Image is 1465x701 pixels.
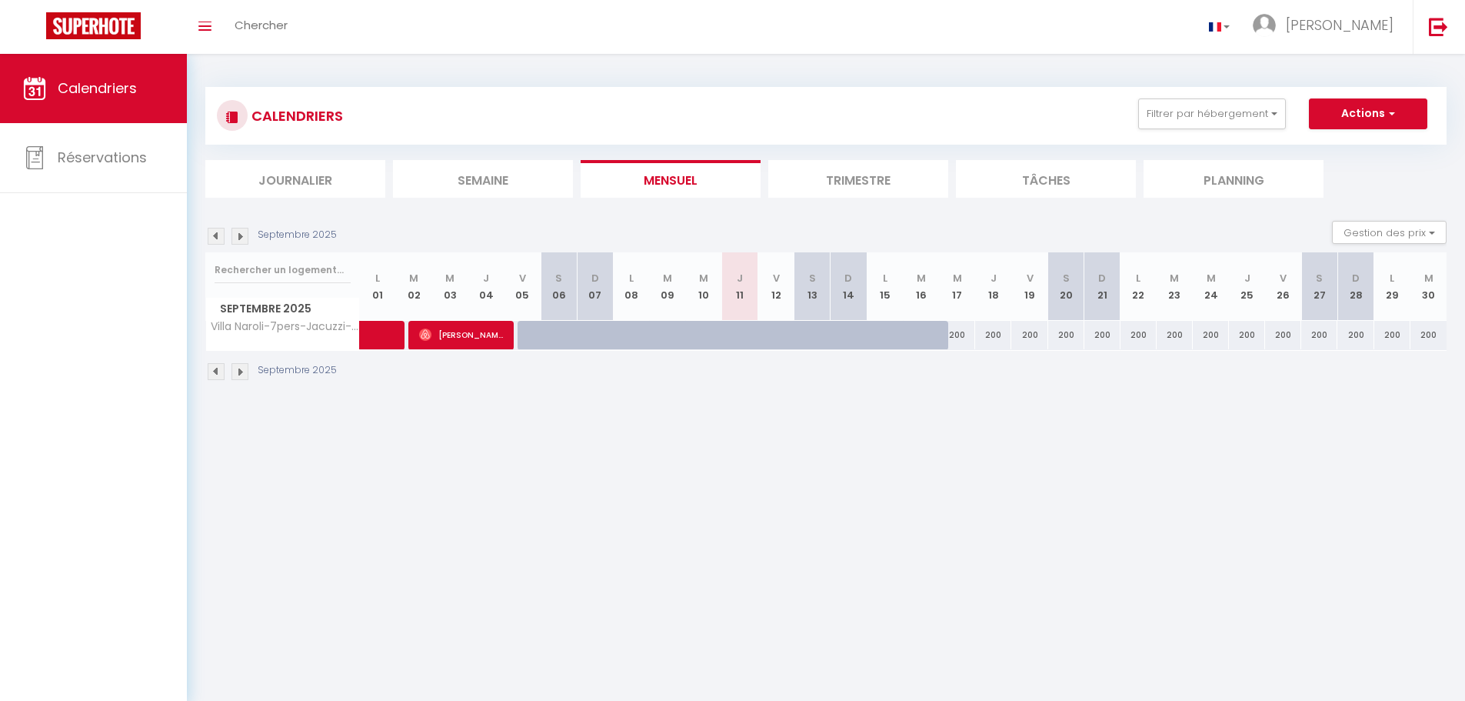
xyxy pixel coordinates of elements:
th: 24 [1193,252,1229,321]
th: 14 [831,252,867,321]
span: Septembre 2025 [206,298,359,320]
abbr: V [1280,271,1287,285]
th: 10 [685,252,721,321]
th: 22 [1120,252,1157,321]
button: Ouvrir le widget de chat LiveChat [12,6,58,52]
h3: CALENDRIERS [248,98,343,133]
p: Septembre 2025 [258,363,337,378]
abbr: M [1170,271,1179,285]
th: 18 [975,252,1011,321]
abbr: D [844,271,852,285]
th: 09 [649,252,685,321]
abbr: J [991,271,997,285]
abbr: L [629,271,634,285]
abbr: M [699,271,708,285]
div: 200 [1120,321,1157,349]
abbr: D [591,271,599,285]
th: 30 [1410,252,1447,321]
th: 28 [1337,252,1373,321]
abbr: V [1027,271,1034,285]
div: 200 [975,321,1011,349]
abbr: L [1390,271,1394,285]
th: 04 [468,252,504,321]
th: 26 [1265,252,1301,321]
img: logout [1429,17,1448,36]
div: 200 [1193,321,1229,349]
span: Villa Naroli-7pers-Jacuzzi-Plage [208,321,362,332]
th: 25 [1229,252,1265,321]
abbr: J [483,271,489,285]
li: Tâches [956,160,1136,198]
th: 11 [722,252,758,321]
abbr: J [1244,271,1250,285]
p: Septembre 2025 [258,228,337,242]
button: Filtrer par hébergement [1138,98,1286,129]
th: 13 [794,252,831,321]
abbr: L [1136,271,1140,285]
div: 200 [1374,321,1410,349]
th: 16 [903,252,939,321]
button: Actions [1309,98,1427,129]
th: 29 [1374,252,1410,321]
abbr: L [883,271,887,285]
abbr: V [773,271,780,285]
img: ... [1253,14,1276,37]
div: 200 [939,321,975,349]
th: 15 [867,252,903,321]
th: 20 [1048,252,1084,321]
th: 23 [1157,252,1193,321]
abbr: M [953,271,962,285]
div: 200 [1301,321,1337,349]
abbr: M [917,271,926,285]
abbr: M [1424,271,1433,285]
abbr: M [663,271,672,285]
li: Journalier [205,160,385,198]
th: 01 [360,252,396,321]
span: Réservations [58,148,147,167]
li: Mensuel [581,160,761,198]
li: Planning [1144,160,1323,198]
div: 200 [1157,321,1193,349]
span: [PERSON_NAME] [1286,15,1393,35]
abbr: V [519,271,526,285]
th: 12 [758,252,794,321]
span: Chercher [235,17,288,33]
abbr: D [1098,271,1106,285]
span: Calendriers [58,78,137,98]
abbr: D [1352,271,1360,285]
button: Gestion des prix [1332,221,1447,244]
th: 06 [541,252,577,321]
abbr: M [445,271,454,285]
th: 17 [939,252,975,321]
div: 200 [1229,321,1265,349]
abbr: S [1316,271,1323,285]
th: 03 [432,252,468,321]
th: 07 [577,252,613,321]
div: 200 [1048,321,1084,349]
li: Trimestre [768,160,948,198]
abbr: M [1207,271,1216,285]
input: Rechercher un logement... [215,256,351,284]
img: Super Booking [46,12,141,39]
th: 19 [1011,252,1047,321]
th: 27 [1301,252,1337,321]
div: 200 [1337,321,1373,349]
abbr: S [1063,271,1070,285]
div: 200 [1084,321,1120,349]
abbr: J [737,271,743,285]
th: 21 [1084,252,1120,321]
th: 02 [396,252,432,321]
li: Semaine [393,160,573,198]
abbr: S [555,271,562,285]
div: 200 [1011,321,1047,349]
abbr: S [809,271,816,285]
div: 200 [1265,321,1301,349]
span: [PERSON_NAME] [419,320,504,349]
abbr: M [409,271,418,285]
th: 05 [504,252,541,321]
abbr: L [375,271,380,285]
th: 08 [613,252,649,321]
div: 200 [1410,321,1447,349]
